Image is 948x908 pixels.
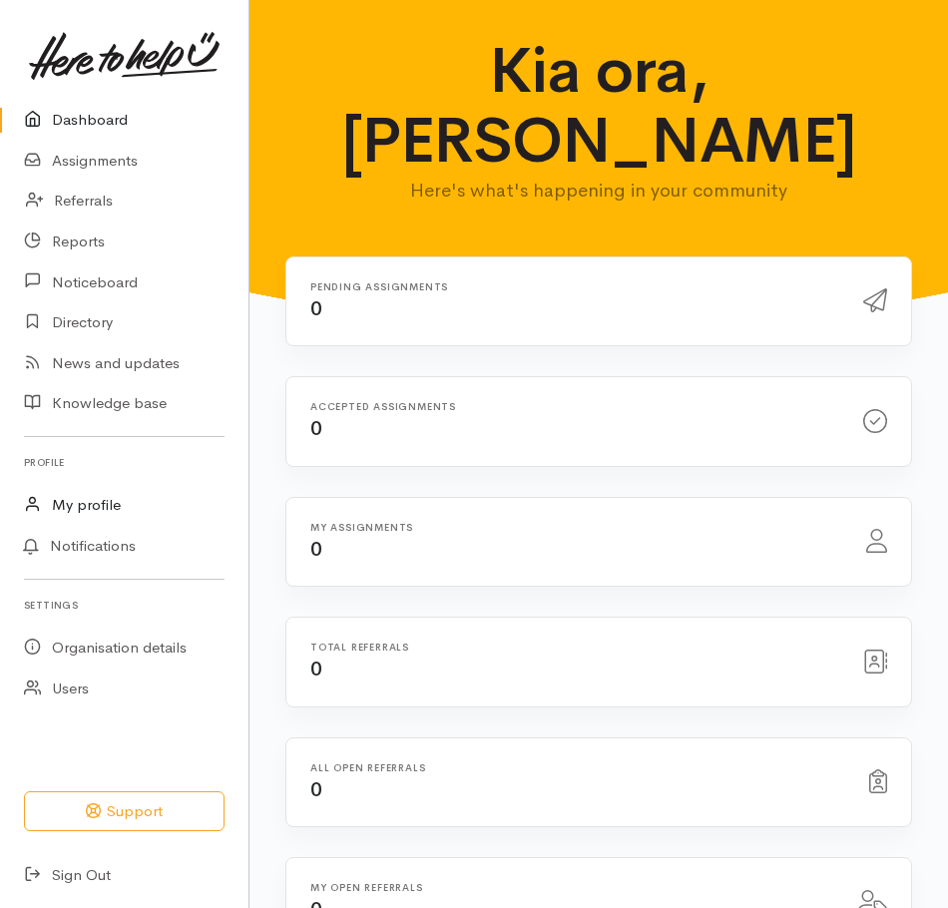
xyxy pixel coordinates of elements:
span: 0 [310,296,322,321]
h1: Kia ora, [PERSON_NAME] [339,36,857,177]
span: 0 [310,416,322,441]
span: 0 [310,777,322,802]
h6: Accepted assignments [310,401,839,412]
h6: Profile [24,449,225,476]
h6: Total referrals [310,642,839,653]
h6: My open referrals [310,882,833,893]
span: 0 [310,537,322,562]
h6: All open referrals [310,762,845,773]
span: 0 [310,657,322,681]
button: Support [24,791,225,832]
h6: Settings [24,592,225,619]
p: Here's what's happening in your community [339,177,857,205]
h6: Pending assignments [310,281,839,292]
h6: My assignments [310,522,842,533]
